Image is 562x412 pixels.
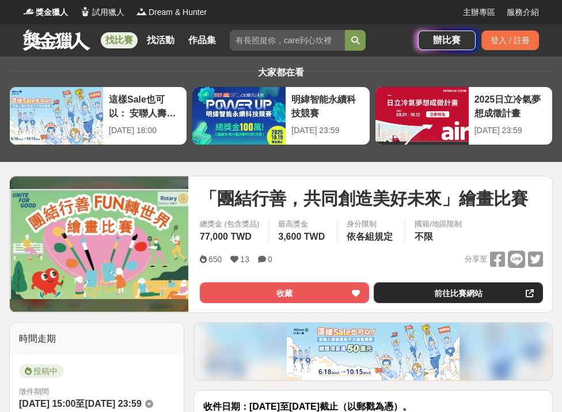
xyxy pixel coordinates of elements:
div: 登入 / 註冊 [481,31,539,50]
img: Logo [23,6,35,17]
span: 0 [268,255,272,264]
span: 「團結行善，共同創造美好未來」繪畫比賽 [200,186,528,211]
div: 2025日立冷氣夢想成徵計畫 [474,93,546,119]
span: 77,000 TWD [200,232,252,241]
div: [DATE] 23:59 [291,124,363,137]
a: 服務介紹 [507,6,539,18]
a: Logo獎金獵人 [23,6,68,18]
a: 作品集 [184,32,221,48]
img: 386af5bf-fbe2-4d43-ae68-517df2b56ae5.png [287,323,460,380]
div: 身分限制 [347,218,396,230]
span: 依各組規定 [347,232,393,241]
span: 13 [240,255,249,264]
span: Dream & Hunter [149,6,207,18]
span: 試用獵人 [92,6,124,18]
div: [DATE] 18:00 [109,124,181,137]
div: 國籍/地區限制 [415,218,462,230]
span: 不限 [415,232,433,241]
span: 大家都在看 [255,67,307,77]
strong: 收件日期：[DATE]至[DATE]截止（以郵戳為憑）。 [203,402,412,411]
span: 獎金獵人 [36,6,68,18]
a: LogoDream & Hunter [136,6,207,18]
a: 主辦專區 [463,6,495,18]
a: 辦比賽 [418,31,476,50]
div: 明緯智能永續科技競賽 [291,93,363,119]
span: 650 [208,255,222,264]
img: Cover Image [10,189,188,299]
a: 這樣Sale也可以： 安聯人壽創意銷售法募集[DATE] 18:00 [9,86,187,145]
span: 至 [75,399,85,409]
a: Logo試用獵人 [79,6,124,18]
span: 最高獎金 [278,218,328,230]
div: [DATE] 23:59 [474,124,546,137]
a: 明緯智能永續科技競賽[DATE] 23:59 [192,86,370,145]
span: 總獎金 (包含獎品) [200,218,259,230]
a: 找比賽 [101,32,138,48]
a: 2025日立冷氣夢想成徵計畫[DATE] 23:59 [375,86,553,145]
a: 前往比賽網站 [374,282,543,303]
div: 時間走期 [10,323,184,355]
span: [DATE] 23:59 [85,399,141,409]
img: Logo [136,6,147,17]
a: 找活動 [142,32,179,48]
img: Logo [79,6,91,17]
div: 這樣Sale也可以： 安聯人壽創意銷售法募集 [109,93,181,119]
span: 投稿中 [19,364,63,378]
span: 徵件期間 [19,387,49,396]
input: 有長照挺你，care到心坎裡！青春出手，拍出照顧 影音徵件活動 [230,30,345,51]
span: 3,600 TWD [278,232,325,241]
span: [DATE] 15:00 [19,399,75,409]
span: 分享至 [465,251,487,268]
button: 收藏 [200,282,369,303]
